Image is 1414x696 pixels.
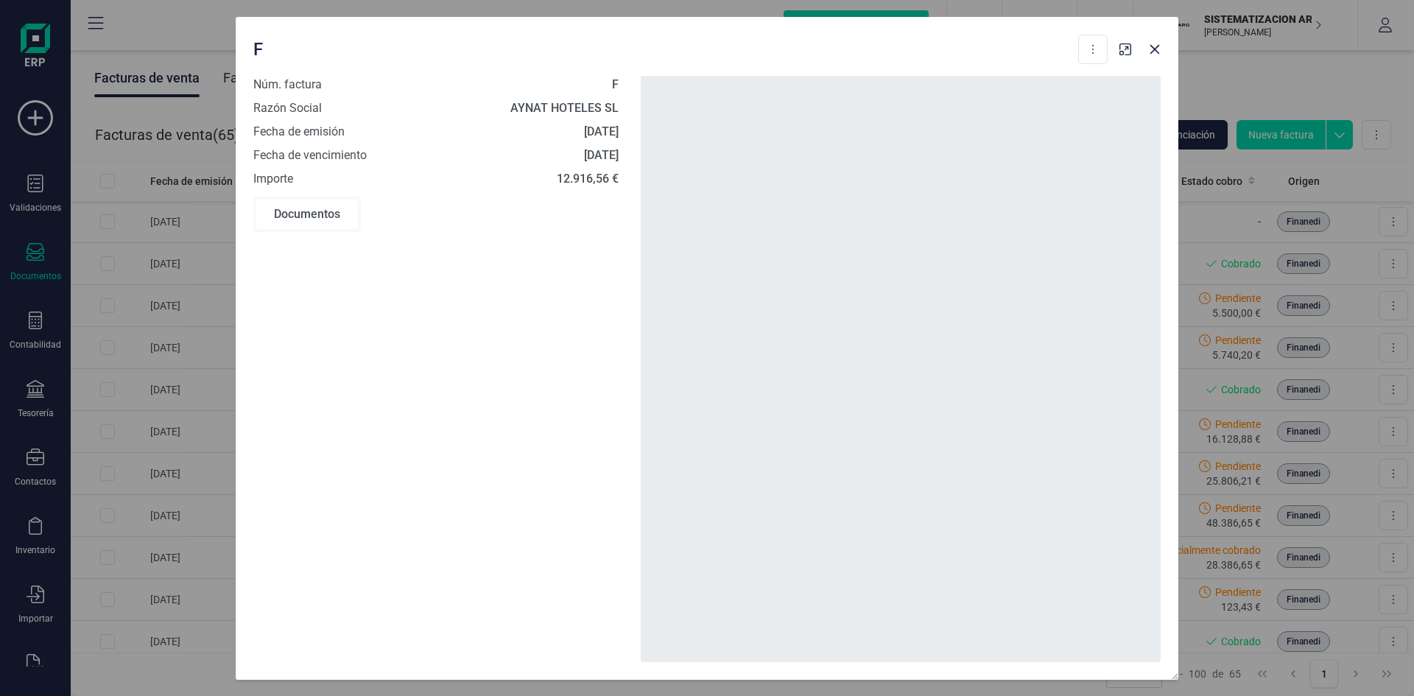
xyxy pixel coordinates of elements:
strong: AYNAT HOTELES SL [510,101,619,115]
span: Razón Social [253,99,322,117]
strong: [DATE] [584,124,619,138]
span: F [253,38,263,61]
span: Fecha de vencimiento [253,147,367,164]
strong: [DATE] [584,148,619,162]
strong: 12.916,56 € [557,172,619,186]
span: Importe [253,170,293,188]
div: Documentos [256,200,358,229]
strong: F [612,77,619,91]
span: Fecha de emisión [253,123,345,141]
span: Núm. factura [253,76,322,94]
